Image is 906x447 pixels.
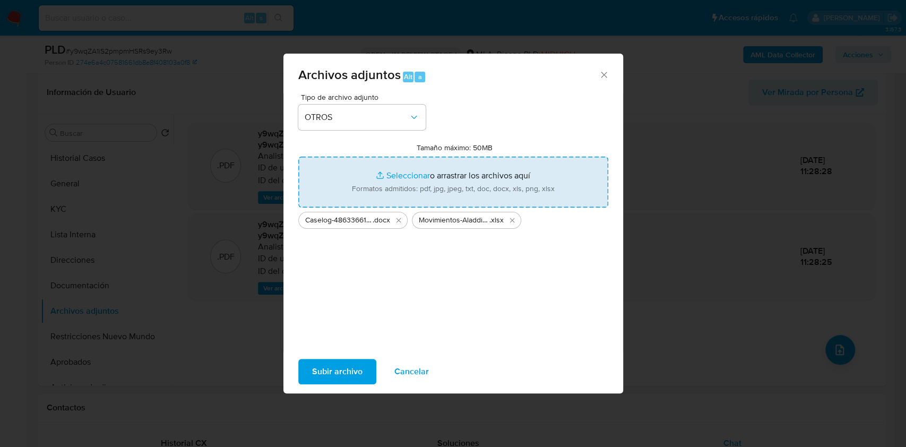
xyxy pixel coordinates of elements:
[298,208,608,229] ul: Archivos seleccionados
[489,215,504,226] span: .xlsx
[305,112,409,123] span: OTROS
[418,72,422,82] span: a
[404,72,412,82] span: Alt
[298,65,401,84] span: Archivos adjuntos
[419,215,489,226] span: Movimientos-Aladdin-486336617
[506,214,519,227] button: Eliminar Movimientos-Aladdin-486336617.xlsx
[305,215,373,226] span: Caselog-486336617- NO ROI
[301,93,428,101] span: Tipo de archivo adjunto
[298,359,376,384] button: Subir archivo
[392,214,405,227] button: Eliminar Caselog-486336617- NO ROI.docx
[599,70,608,79] button: Cerrar
[394,360,429,383] span: Cancelar
[298,105,426,130] button: OTROS
[373,215,390,226] span: .docx
[312,360,363,383] span: Subir archivo
[417,143,493,152] label: Tamaño máximo: 50MB
[381,359,443,384] button: Cancelar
